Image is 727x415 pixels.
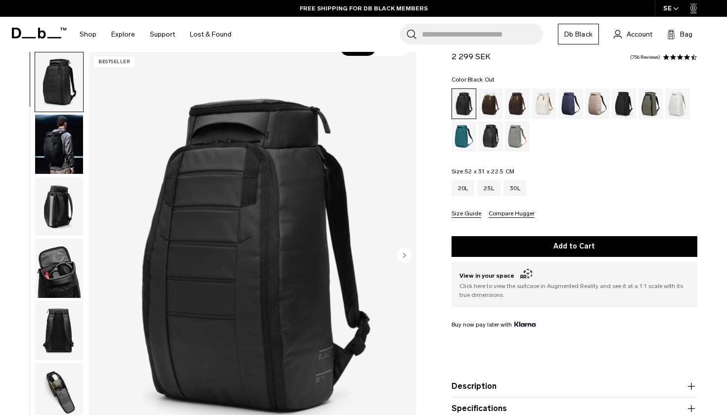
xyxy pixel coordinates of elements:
[35,301,83,360] img: Hugger Backpack 30L Black Out
[612,88,636,119] a: Charcoal Grey
[503,180,527,196] a: 30L
[452,52,491,61] span: 2 299 SEK
[665,88,690,119] a: Clean Slate
[667,28,692,40] button: Bag
[459,282,689,299] span: Click here to view the suitcase in Augmented Reality and see it at a 1:1 scale with its true dime...
[558,24,599,44] a: Db Black
[452,403,697,415] button: Specifications
[478,88,503,119] a: Cappuccino
[638,88,663,119] a: Forest Green
[35,115,83,174] img: Hugger Backpack 30L Black Out
[465,168,514,175] span: 52 x 31 x 22.5 CM
[452,210,481,218] button: Size Guide
[35,177,83,236] img: Hugger Backpack 30L Black Out
[452,168,515,174] legend: Size:
[80,17,96,52] a: Shop
[35,114,84,174] button: Hugger Backpack 30L Black Out
[630,55,660,60] a: 756 reviews
[489,210,535,218] button: Compare Hugger
[35,238,84,298] button: Hugger Backpack 30L Black Out
[505,121,530,152] a: Sand Grey
[478,121,503,152] a: Reflective Black
[514,322,536,327] img: {"height" => 20, "alt" => "Klarna"}
[558,88,583,119] a: Blue Hour
[35,300,84,361] button: Hugger Backpack 30L Black Out
[72,17,239,52] nav: Main Navigation
[614,28,652,40] a: Account
[150,17,175,52] a: Support
[468,76,495,83] span: Black Out
[35,52,83,112] img: Hugger Backpack 30L Black Out
[35,176,84,237] button: Hugger Backpack 30L Black Out
[94,57,135,67] p: Bestseller
[452,88,476,119] a: Black Out
[452,236,697,257] button: Add to Cart
[585,88,610,119] a: Fogbow Beige
[680,29,692,40] span: Bag
[397,248,411,264] button: Next slide
[190,17,231,52] a: Lost & Found
[452,380,697,392] button: Description
[532,88,556,119] a: Oatmilk
[35,239,83,298] img: Hugger Backpack 30L Black Out
[459,270,689,282] span: View in your space
[452,180,475,196] a: 20L
[300,4,428,13] a: FREE SHIPPING FOR DB BLACK MEMBERS
[452,121,476,152] a: Midnight Teal
[627,29,652,40] span: Account
[452,262,697,307] button: View in your space Click here to view the suitcase in Augmented Reality and see it at a 1:1 scale...
[452,77,495,83] legend: Color:
[111,17,135,52] a: Explore
[35,52,84,112] button: Hugger Backpack 30L Black Out
[505,88,530,119] a: Espresso
[452,320,536,329] span: Buy now pay later with
[477,180,500,196] a: 25L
